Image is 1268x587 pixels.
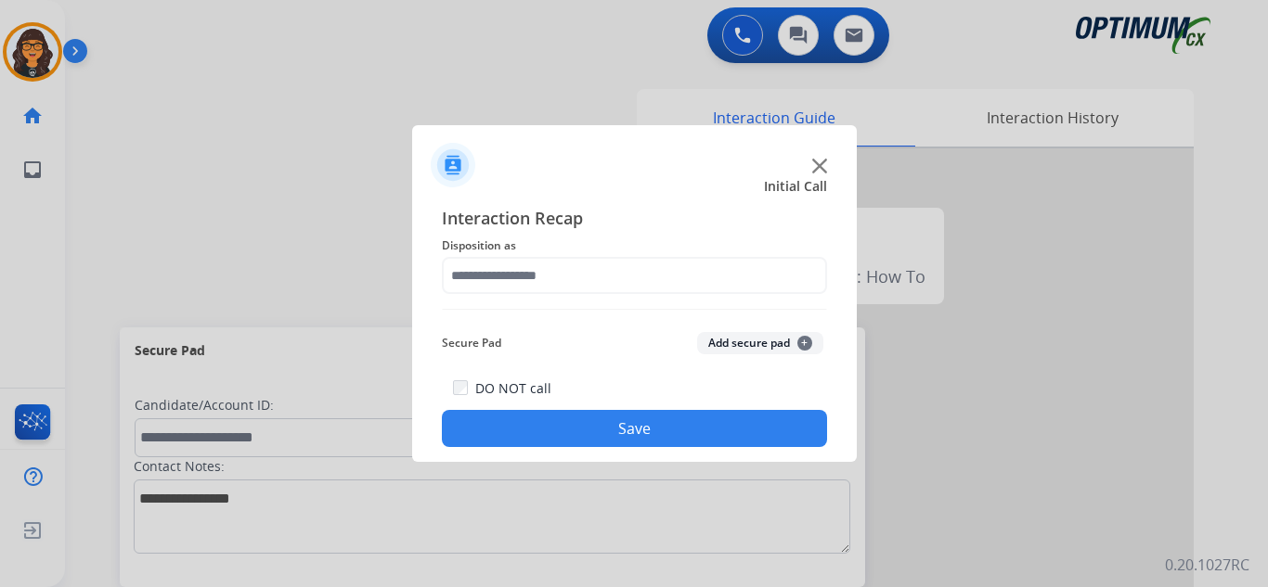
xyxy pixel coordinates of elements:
[475,379,551,398] label: DO NOT call
[764,177,827,196] span: Initial Call
[1165,554,1249,576] p: 0.20.1027RC
[431,143,475,187] img: contactIcon
[442,332,501,354] span: Secure Pad
[442,309,827,310] img: contact-recap-line.svg
[797,336,812,351] span: +
[697,332,823,354] button: Add secure pad+
[442,235,827,257] span: Disposition as
[442,205,827,235] span: Interaction Recap
[442,410,827,447] button: Save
